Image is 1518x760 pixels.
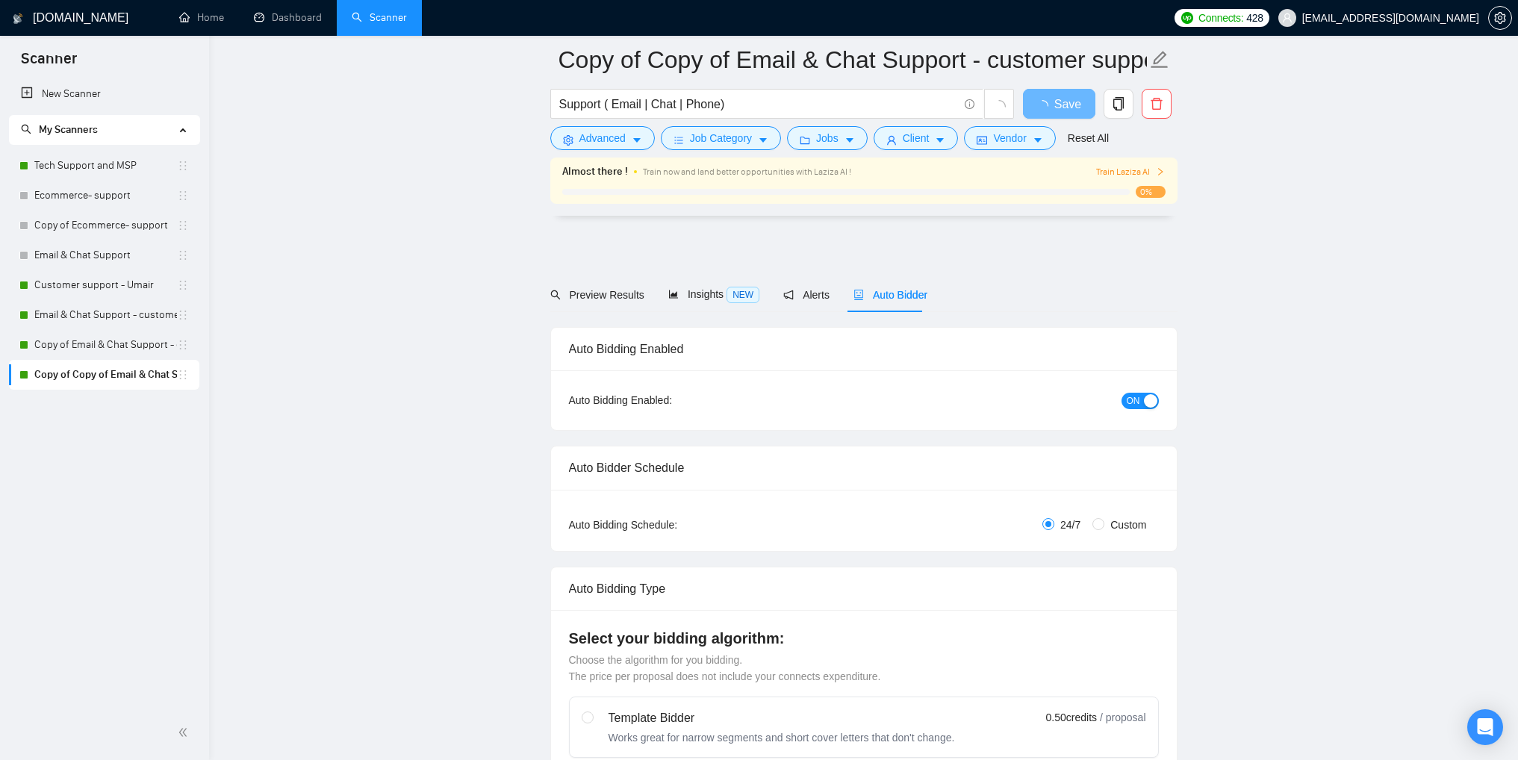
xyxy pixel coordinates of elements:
button: barsJob Categorycaret-down [661,126,781,150]
a: Copy of Copy of Email & Chat Support - customer support S-1 [34,360,177,390]
span: 0% [1136,186,1166,198]
a: dashboardDashboard [254,11,322,24]
button: settingAdvancedcaret-down [550,126,655,150]
span: 428 [1246,10,1263,26]
span: holder [177,219,189,231]
a: Email & Chat Support [34,240,177,270]
li: New Scanner [9,79,199,109]
h4: Select your bidding algorithm: [569,628,1159,649]
input: Scanner name... [559,41,1147,78]
span: ON [1127,393,1140,409]
a: Reset All [1068,130,1109,146]
span: holder [177,160,189,172]
span: area-chart [668,289,679,299]
div: Template Bidder [609,709,955,727]
span: search [21,124,31,134]
a: setting [1488,12,1512,24]
button: idcardVendorcaret-down [964,126,1055,150]
li: Tech Support and MSP [9,151,199,181]
button: folderJobscaret-down [787,126,868,150]
span: user [886,134,897,146]
li: Copy of Copy of Email & Chat Support - customer support S-1 [9,360,199,390]
span: delete [1142,97,1171,110]
button: delete [1142,89,1172,119]
li: Copy of Email & Chat Support - customer support S-1 [9,330,199,360]
span: Preview Results [550,289,644,301]
a: Customer support - Umair [34,270,177,300]
button: copy [1104,89,1133,119]
span: info-circle [965,99,974,109]
a: Ecommerce- support [34,181,177,211]
div: Auto Bidding Enabled [569,328,1159,370]
span: Vendor [993,130,1026,146]
li: Email & Chat Support [9,240,199,270]
span: caret-down [758,134,768,146]
span: Almost there ! [562,163,628,180]
li: Copy of Ecommerce- support [9,211,199,240]
span: Save [1054,95,1081,113]
span: notification [783,290,794,300]
span: robot [853,290,864,300]
span: copy [1104,97,1133,110]
img: upwork-logo.png [1181,12,1193,24]
button: setting [1488,6,1512,30]
li: Email & Chat Support - customer support S-1 [9,300,199,330]
span: Job Category [690,130,752,146]
div: Auto Bidding Type [569,567,1159,610]
span: NEW [727,287,759,303]
a: Copy of Email & Chat Support - customer support S-1 [34,330,177,360]
li: Customer support - Umair [9,270,199,300]
div: Auto Bidder Schedule [569,446,1159,489]
a: New Scanner [21,79,187,109]
span: 24/7 [1054,517,1086,533]
span: holder [177,249,189,261]
span: edit [1150,50,1169,69]
input: Search Freelance Jobs... [559,95,958,113]
div: Auto Bidding Schedule: [569,517,765,533]
span: My Scanners [21,123,98,136]
span: / proposal [1100,710,1145,725]
a: homeHome [179,11,224,24]
span: Insights [668,288,759,300]
span: double-left [178,725,193,740]
span: Auto Bidder [853,289,927,301]
span: right [1156,167,1165,176]
span: user [1282,13,1293,23]
a: searchScanner [352,11,407,24]
span: search [550,290,561,300]
span: Train now and land better opportunities with Laziza AI ! [643,166,851,177]
span: Custom [1104,517,1152,533]
span: 0.50 credits [1046,709,1097,726]
img: logo [13,7,23,31]
span: holder [177,279,189,291]
span: Connects: [1198,10,1243,26]
span: Advanced [579,130,626,146]
span: idcard [977,134,987,146]
a: Copy of Ecommerce- support [34,211,177,240]
span: holder [177,339,189,351]
a: Email & Chat Support - customer support S-1 [34,300,177,330]
span: Scanner [9,48,89,79]
span: Choose the algorithm for you bidding. The price per proposal does not include your connects expen... [569,654,881,682]
span: loading [1036,100,1054,112]
span: holder [177,190,189,202]
div: Works great for narrow segments and short cover letters that don't change. [609,730,955,745]
button: Save [1023,89,1095,119]
span: My Scanners [39,123,98,136]
button: userClientcaret-down [874,126,959,150]
span: caret-down [1033,134,1043,146]
span: bars [674,134,684,146]
a: Tech Support and MSP [34,151,177,181]
span: folder [800,134,810,146]
span: Client [903,130,930,146]
span: Alerts [783,289,830,301]
span: Jobs [816,130,839,146]
button: Train Laziza AI [1096,165,1165,179]
div: Open Intercom Messenger [1467,709,1503,745]
div: Auto Bidding Enabled: [569,392,765,408]
span: loading [992,100,1006,113]
span: holder [177,309,189,321]
li: Ecommerce- support [9,181,199,211]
